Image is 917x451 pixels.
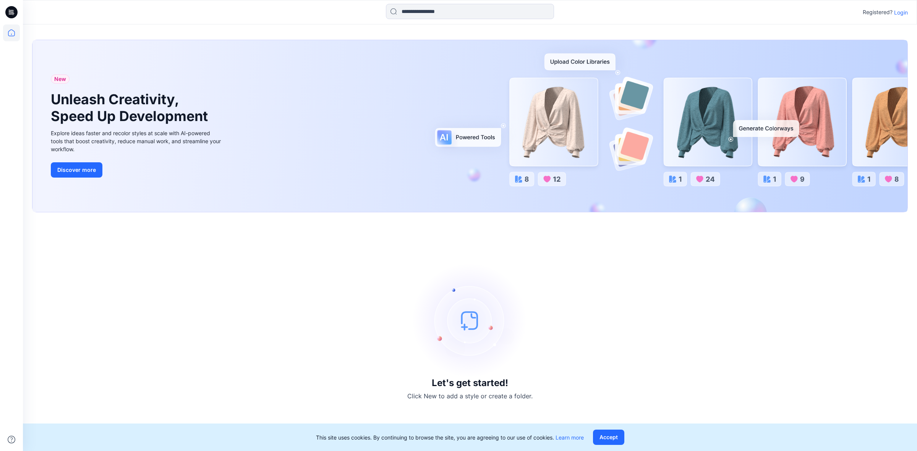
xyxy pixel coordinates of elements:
p: Registered? [863,8,893,17]
h3: Let's get started! [432,378,508,388]
div: Explore ideas faster and recolor styles at scale with AI-powered tools that boost creativity, red... [51,129,223,153]
p: This site uses cookies. By continuing to browse the site, you are agreeing to our use of cookies. [316,433,584,441]
h1: Unleash Creativity, Speed Up Development [51,91,211,124]
a: Discover more [51,162,223,178]
p: Click New to add a style or create a folder. [407,391,533,401]
button: Discover more [51,162,102,178]
img: empty-state-image.svg [413,263,527,378]
button: Accept [593,430,624,445]
p: Login [894,8,908,16]
a: Learn more [556,434,584,441]
span: New [54,74,66,84]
